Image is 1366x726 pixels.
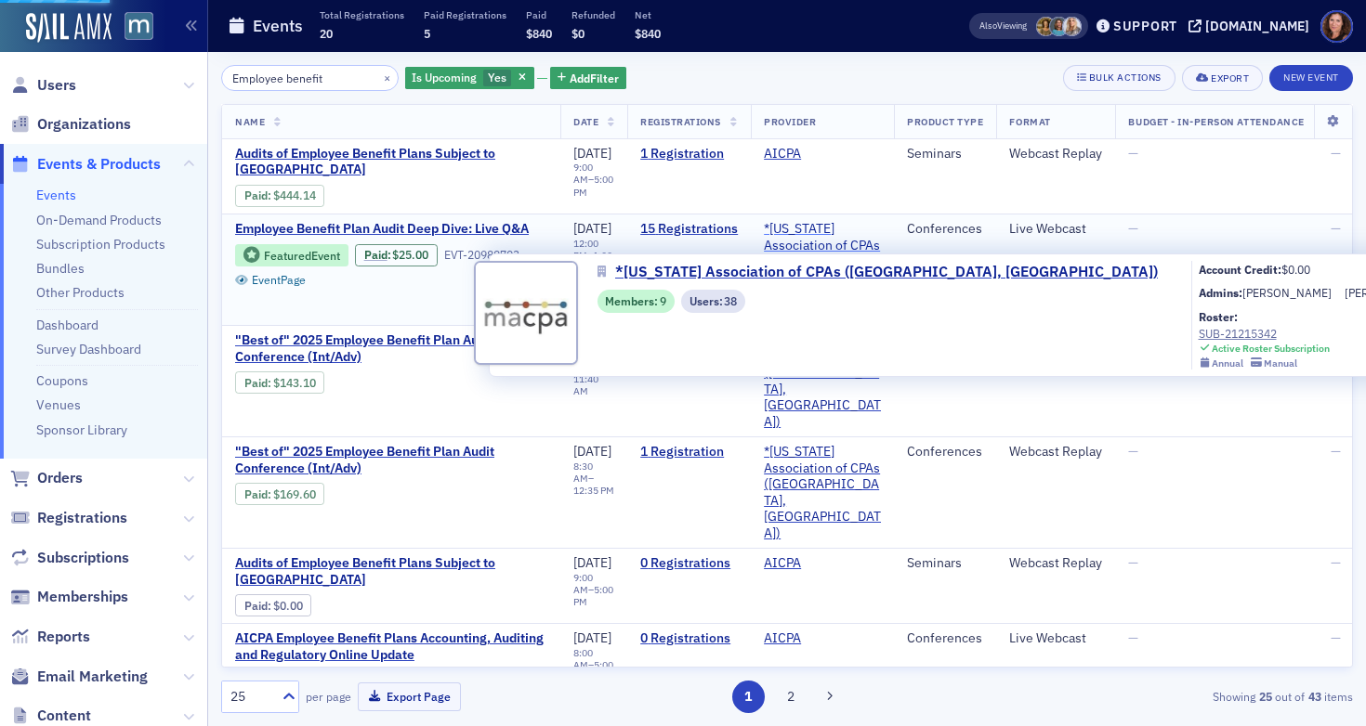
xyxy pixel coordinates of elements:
span: Members : [605,292,660,309]
a: Memberships [10,587,128,607]
a: Dashboard [36,317,99,333]
a: Paid [244,376,268,390]
span: Users [37,75,76,96]
p: Paid Registrations [424,8,506,21]
time: 12:00 PM [573,237,598,262]
time: 5:00 PM [573,658,613,683]
div: Manual [1264,357,1297,369]
div: – [573,238,614,274]
a: Venues [36,396,81,413]
a: 1 Registration [640,146,738,162]
span: $0.00 [1281,262,1310,277]
a: "Best of" 2025 Employee Benefit Plan Audit Conference (Int/Adv) [235,332,547,365]
a: Content [10,706,91,726]
span: Provider [764,115,816,128]
time: 5:00 PM [573,173,613,198]
button: AddFilter [550,67,626,90]
time: 8:00 AM [573,646,593,671]
p: Net [635,8,661,21]
span: $0.00 [273,599,303,613]
span: $840 [526,26,552,41]
a: Paid [244,188,268,202]
a: View Homepage [112,12,153,44]
time: 11:40 AM [573,372,598,397]
p: Paid [526,8,552,21]
span: Registrations [37,508,127,528]
div: Showing out of items [989,688,1353,705]
a: AICPA Employee Benefit Plans Accounting, Auditing and Regulatory Online Update [235,630,547,663]
a: Other Products [36,284,125,301]
span: Laura Swann [1036,17,1056,36]
span: Profile [1320,10,1353,43]
a: On-Demand Products [36,212,162,228]
span: Margaret DeRoose [1049,17,1069,36]
span: Organizations [37,114,131,135]
button: × [379,69,396,85]
span: Audits of Employee Benefit Plans Subject to ERISA [235,555,547,588]
span: *Maryland Association of CPAs (Timonium, MD) [764,444,881,541]
img: SailAMX [26,13,112,43]
strong: 43 [1305,688,1324,705]
time: 9:00 AM [573,161,593,186]
div: Yes [405,67,534,90]
span: Email Marketing [37,667,148,687]
button: 1 [732,681,765,713]
a: Coupons [36,372,88,389]
div: Export [1211,73,1249,84]
a: Survey Dashboard [36,341,141,357]
div: Users: 38 [681,290,745,313]
div: Paid: 2 - $16960 [235,483,324,505]
span: Product Type [907,115,983,128]
span: : [244,188,273,202]
span: : [364,248,393,262]
a: Email Marketing [10,667,148,687]
div: Conferences [907,221,983,238]
span: $0 [571,26,584,41]
h1: Events [253,15,303,37]
a: Paid [244,487,268,501]
span: AICPA [764,555,881,572]
span: Events & Products [37,154,161,175]
span: $25.00 [392,248,428,262]
span: — [1128,554,1138,571]
span: Viewing [979,19,1027,32]
span: [DATE] [573,220,611,237]
span: [DATE] [573,145,611,162]
span: — [1128,220,1138,237]
span: *[US_STATE] Association of CPAs ([GEOGRAPHIC_DATA], [GEOGRAPHIC_DATA]) [615,261,1158,283]
div: Webcast Replay [1009,146,1102,162]
div: – [573,572,614,608]
span: Content [37,706,91,726]
div: Annual [1212,357,1243,369]
div: – [573,162,614,198]
div: Seminars [907,555,983,572]
time: 8:30 AM [573,460,593,485]
span: AICPA [764,146,881,162]
span: *Maryland Association of CPAs (Timonium, MD) [764,332,881,430]
div: Conferences [907,444,983,460]
span: AICPA [764,630,881,647]
div: Featured Event [235,244,348,267]
a: *[US_STATE] Association of CPAs ([GEOGRAPHIC_DATA], [GEOGRAPHIC_DATA]) [764,221,881,318]
div: – [573,460,614,497]
div: Live Webcast [1009,221,1102,238]
span: $143.10 [273,376,316,390]
b: Admins: [1199,285,1242,300]
span: "Best of" 2025 Employee Benefit Plan Audit Conference (Int/Adv) [235,444,547,476]
div: Webcast Replay [1009,555,1102,572]
span: Subscriptions [37,548,129,568]
span: $169.60 [273,487,316,501]
time: 5:00 PM [573,583,613,608]
div: Seminars [907,146,983,162]
span: Name [235,115,265,128]
span: — [1331,443,1341,460]
img: SailAMX [125,12,153,41]
b: Account Credit: [1199,262,1281,277]
a: [PERSON_NAME] [1242,284,1332,301]
a: Registrations [10,508,127,528]
span: $444.14 [273,188,316,202]
a: Reports [10,627,90,647]
span: [DATE] [573,629,611,646]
